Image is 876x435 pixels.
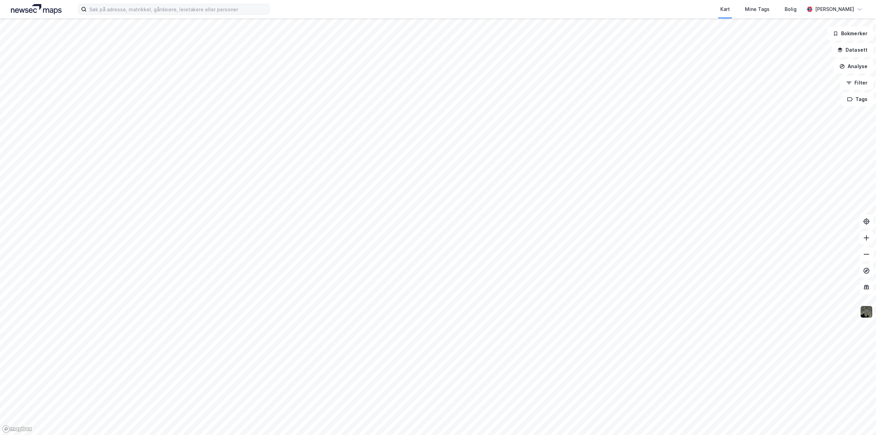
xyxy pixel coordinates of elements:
img: logo.a4113a55bc3d86da70a041830d287a7e.svg [11,4,62,14]
div: [PERSON_NAME] [815,5,854,13]
input: Søk på adresse, matrikkel, gårdeiere, leietakere eller personer [87,4,269,14]
div: Mine Tags [745,5,770,13]
div: Kontrollprogram for chat [842,402,876,435]
div: Bolig [785,5,797,13]
iframe: Chat Widget [842,402,876,435]
div: Kart [720,5,730,13]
